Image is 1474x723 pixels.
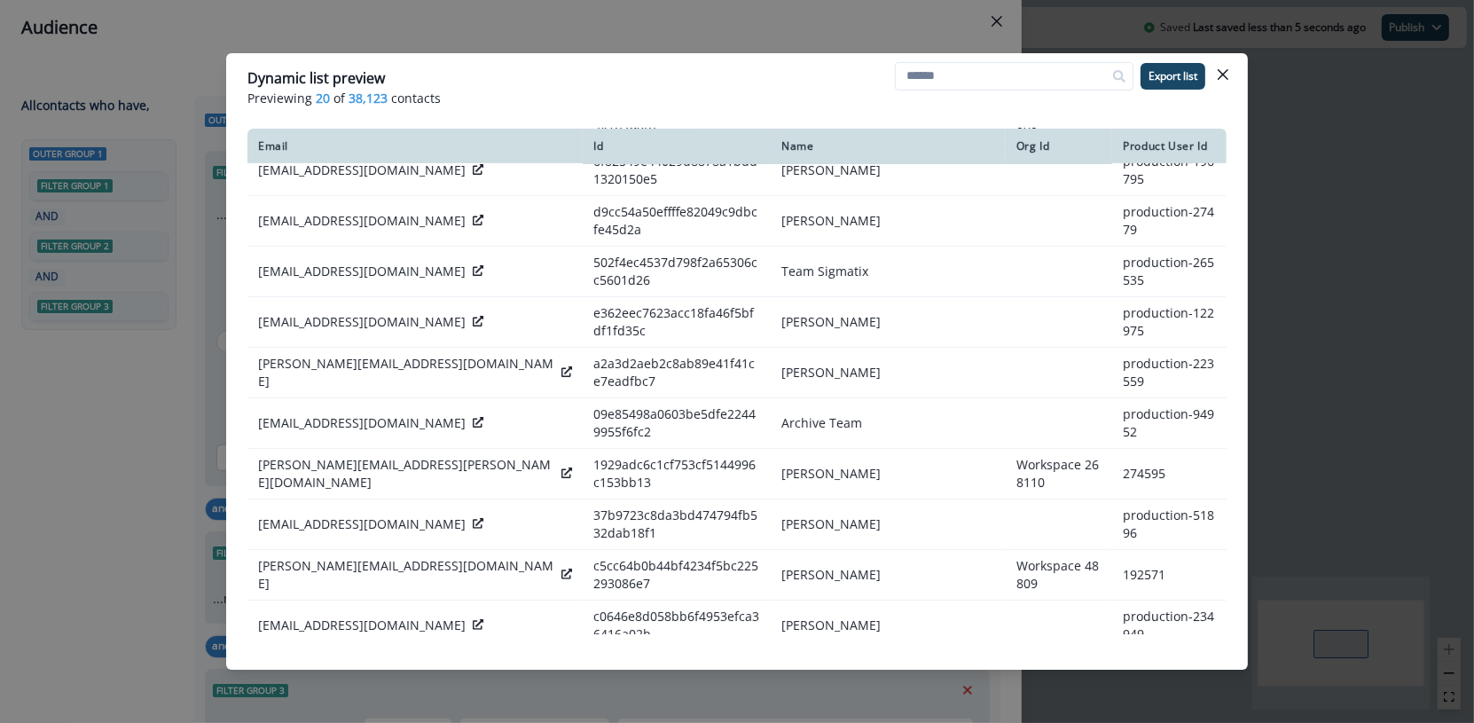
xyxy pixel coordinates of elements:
td: 502f4ec4537d798f2a65306cc5601d26 [583,247,771,297]
p: Export list [1149,70,1197,83]
p: [EMAIL_ADDRESS][DOMAIN_NAME] [258,414,466,432]
span: 20 [316,89,330,107]
div: Id [593,139,760,153]
td: production-265535 [1112,247,1227,297]
td: c5cc64b0b44bf4234f5bc225293086e7 [583,550,771,601]
td: production-122975 [1112,297,1227,348]
p: Dynamic list preview [247,67,385,89]
td: 09e85498a0603be5dfe22449955f6fc2 [583,398,771,449]
p: [PERSON_NAME][EMAIL_ADDRESS][DOMAIN_NAME] [258,355,554,390]
p: [PERSON_NAME][EMAIL_ADDRESS][PERSON_NAME][DOMAIN_NAME] [258,456,554,491]
td: production-27479 [1112,196,1227,247]
p: [EMAIL_ADDRESS][DOMAIN_NAME] [258,212,466,230]
td: 1929adc6c1cf753cf5144996c153bb13 [583,449,771,499]
td: d9cc54a50effffe82049c9dbcfe45d2a [583,196,771,247]
button: Export list [1141,63,1205,90]
td: [PERSON_NAME] [771,196,1006,247]
td: production-223559 [1112,348,1227,398]
td: Archive Team [771,398,1006,449]
p: [PERSON_NAME][EMAIL_ADDRESS][DOMAIN_NAME] [258,557,554,593]
div: Name [781,139,995,153]
span: 38,123 [349,89,388,107]
td: Team Sigmatix [771,247,1006,297]
button: Close [1209,60,1237,89]
td: [PERSON_NAME] [771,348,1006,398]
p: [EMAIL_ADDRESS][DOMAIN_NAME] [258,617,466,634]
td: production-196795 [1112,145,1227,196]
div: Email [258,139,572,153]
p: [EMAIL_ADDRESS][DOMAIN_NAME] [258,161,466,179]
td: a2a3d2aeb2c8ab89e41f41ce7eadfbc7 [583,348,771,398]
td: [PERSON_NAME] [771,145,1006,196]
td: 192571 [1112,550,1227,601]
td: [PERSON_NAME] [771,449,1006,499]
p: Previewing of contacts [247,89,1227,107]
p: [EMAIL_ADDRESS][DOMAIN_NAME] [258,313,466,331]
td: c0646e8d058bb6f4953efca36416a02b [583,601,771,651]
td: Workspace 48809 [1006,550,1112,601]
td: 37b9723c8da3bd474794fb532dab18f1 [583,499,771,550]
td: [PERSON_NAME] [771,550,1006,601]
td: [PERSON_NAME] [771,499,1006,550]
div: Product User Id [1123,139,1216,153]
td: 274595 [1112,449,1227,499]
div: Org Id [1016,139,1102,153]
td: production-234949 [1112,601,1227,651]
td: [PERSON_NAME] [771,297,1006,348]
p: [EMAIL_ADDRESS][DOMAIN_NAME] [258,263,466,280]
td: production-51896 [1112,499,1227,550]
td: e362eec7623acc18fa46f5bfdf1fd35c [583,297,771,348]
p: [EMAIL_ADDRESS][DOMAIN_NAME] [258,515,466,533]
td: production-94952 [1112,398,1227,449]
td: [PERSON_NAME] [771,601,1006,651]
td: Workspace 268110 [1006,449,1112,499]
td: 6f82549e44029d8878a1bdd1320150e5 [583,145,771,196]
